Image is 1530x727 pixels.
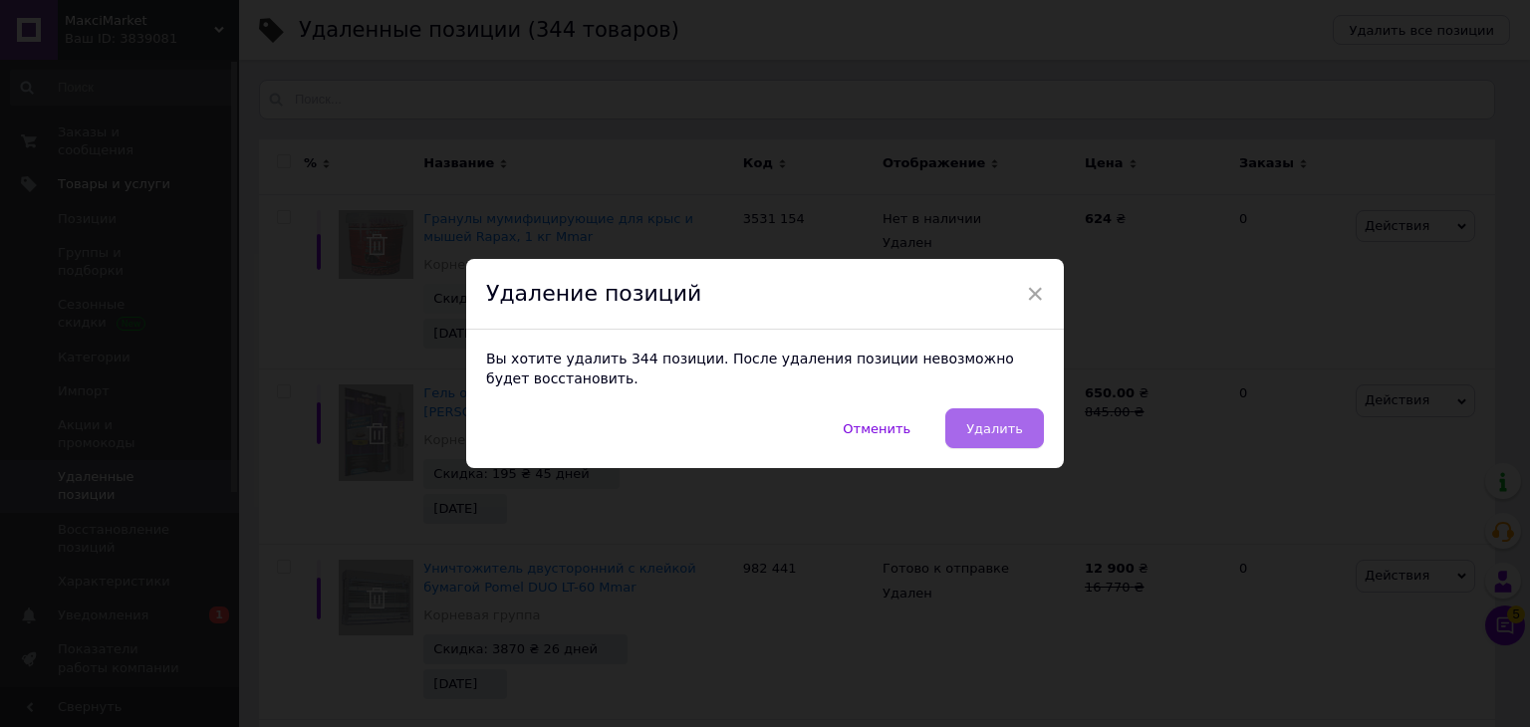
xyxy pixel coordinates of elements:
[945,408,1044,448] button: Удалить
[822,408,931,448] button: Отменить
[486,350,1044,388] p: Вы хотите удалить 344 позиции. После удаления позиции невозможно будет восстановить.
[1026,277,1044,311] span: ×
[966,421,1023,436] span: Удалить
[466,259,1064,331] div: Удаление позиций
[843,421,910,436] span: Отменить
